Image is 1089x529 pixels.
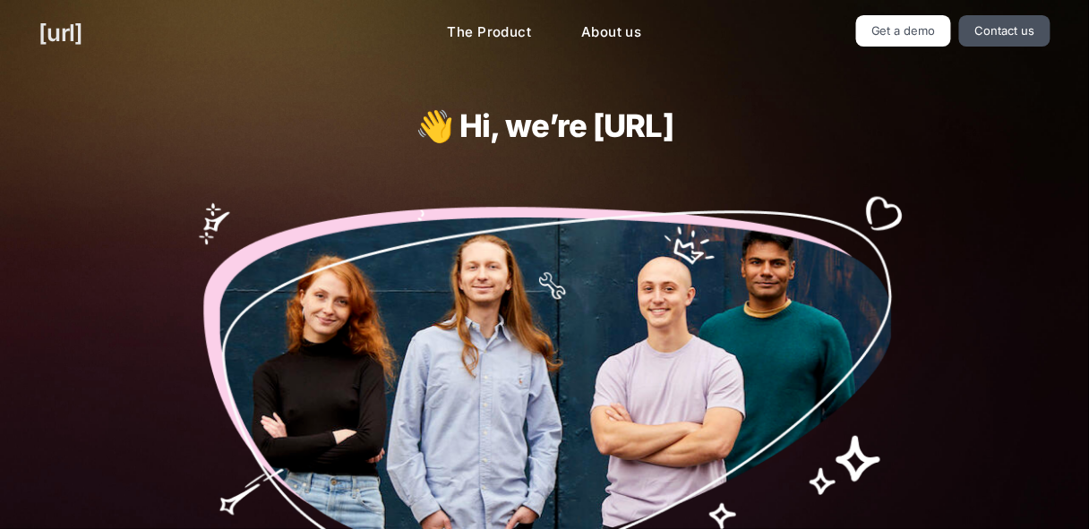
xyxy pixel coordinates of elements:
[39,15,82,50] a: [URL]
[567,15,656,50] a: About us
[252,108,837,143] h1: 👋 Hi, we’re [URL]
[856,15,952,47] a: Get a demo
[959,15,1050,47] a: Contact us
[433,15,546,50] a: The Product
